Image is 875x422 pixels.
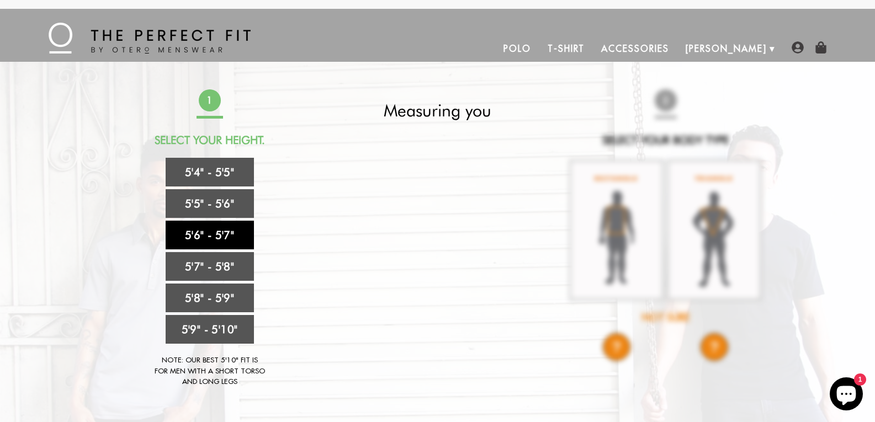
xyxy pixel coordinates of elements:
h2: Select Your Height. [112,133,307,147]
img: The Perfect Fit - by Otero Menswear - Logo [49,23,251,54]
a: 5'8" - 5'9" [166,284,254,312]
a: Polo [495,35,539,62]
a: 5'4" - 5'5" [166,158,254,186]
a: 5'7" - 5'8" [166,252,254,281]
inbox-online-store-chat: Shopify online store chat [826,377,866,413]
a: 5'6" - 5'7" [166,221,254,249]
a: 5'9" - 5'10" [166,315,254,344]
a: T-Shirt [539,35,593,62]
img: user-account-icon.png [792,41,804,54]
a: [PERSON_NAME] [677,35,775,62]
a: 5'5" - 5'6" [166,189,254,218]
a: Accessories [593,35,677,62]
img: shopping-bag-icon.png [815,41,827,54]
span: 1 [198,89,221,111]
h2: Measuring you [340,100,535,120]
div: Note: Our best 5'10" fit is for men with a short torso and long legs [155,355,265,387]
